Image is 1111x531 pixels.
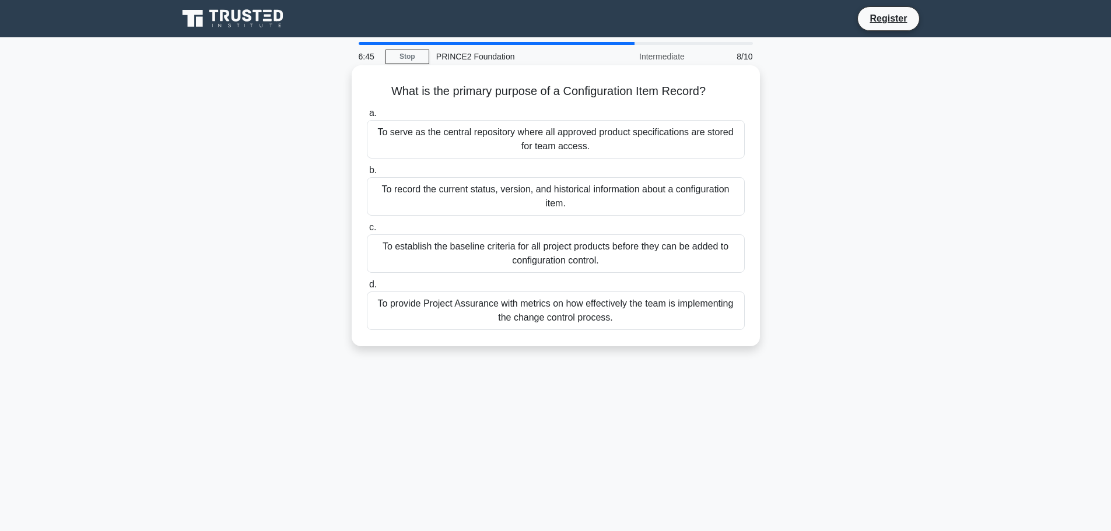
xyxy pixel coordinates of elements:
span: a. [369,108,377,118]
h5: What is the primary purpose of a Configuration Item Record? [366,84,746,99]
div: 8/10 [692,45,760,68]
div: To establish the baseline criteria for all project products before they can be added to configura... [367,234,745,273]
div: To record the current status, version, and historical information about a configuration item. [367,177,745,216]
div: 6:45 [352,45,385,68]
div: To provide Project Assurance with metrics on how effectively the team is implementing the change ... [367,291,745,330]
a: Stop [385,50,429,64]
div: To serve as the central repository where all approved product specifications are stored for team ... [367,120,745,159]
div: Intermediate [590,45,692,68]
a: Register [863,11,914,26]
span: d. [369,279,377,289]
div: PRINCE2 Foundation [429,45,590,68]
span: b. [369,165,377,175]
span: c. [369,222,376,232]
